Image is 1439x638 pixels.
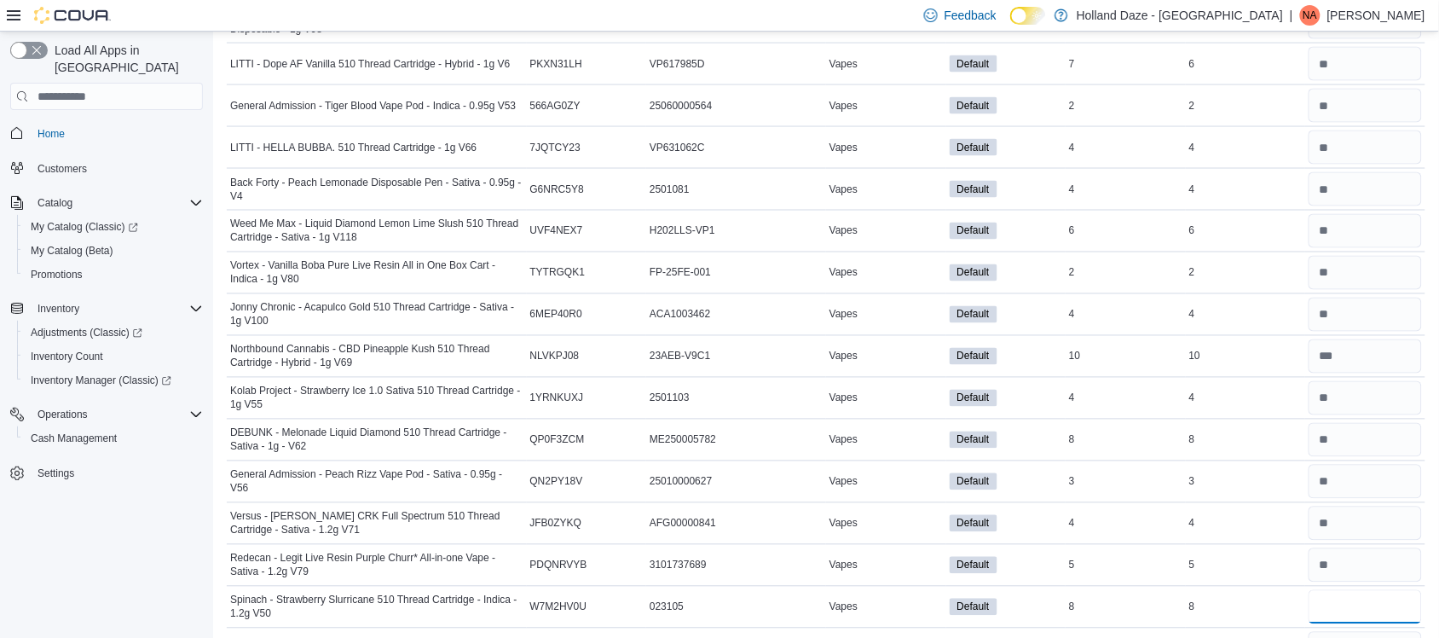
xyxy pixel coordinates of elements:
[1186,346,1306,367] div: 10
[24,346,110,367] a: Inventory Count
[24,264,90,285] a: Promotions
[31,244,113,258] span: My Catalog (Beta)
[230,468,523,496] span: General Admission - Peach Rizz Vape Pod - Sativa - 0.95g - V56
[1186,179,1306,200] div: 4
[957,56,990,72] span: Default
[1066,346,1186,367] div: 10
[957,182,990,197] span: Default
[31,299,203,319] span: Inventory
[230,141,477,154] span: LITTI - HELLA BUBBA. 510 Thread Cartridge - 1g V66
[230,301,523,328] span: Jonny Chronic - Acapulco Gold 510 Thread Cartridge - Sativa - 1g V100
[1186,472,1306,492] div: 3
[230,99,516,113] span: General Admission - Tiger Blood Vape Pod - Indica - 0.95g V53
[48,42,203,76] span: Load All Apps in [GEOGRAPHIC_DATA]
[1066,221,1186,241] div: 6
[24,217,145,237] a: My Catalog (Classic)
[957,140,990,155] span: Default
[829,600,858,614] span: Vapes
[17,263,210,287] button: Promotions
[3,461,210,485] button: Settings
[957,558,990,573] span: Default
[646,221,826,241] div: H202LLS-VP1
[17,321,210,345] a: Adjustments (Classic)
[1300,5,1321,26] div: Naomi Ali
[1066,513,1186,534] div: 4
[31,432,117,445] span: Cash Management
[31,463,81,484] a: Settings
[10,113,203,530] nav: Complex example
[38,162,87,176] span: Customers
[829,183,858,196] span: Vapes
[829,433,858,447] span: Vapes
[829,57,858,71] span: Vapes
[230,176,523,203] span: Back Forty - Peach Lemonade Disposable Pen - Sativa - 0.95g - V4
[646,346,826,367] div: 23AEB-V9C1
[530,475,583,489] span: QN2PY18V
[1066,263,1186,283] div: 2
[829,559,858,572] span: Vapes
[38,196,72,210] span: Catalog
[1186,137,1306,158] div: 4
[1186,513,1306,534] div: 4
[950,55,997,72] span: Default
[950,223,997,240] span: Default
[646,137,826,158] div: VP631062C
[646,96,826,116] div: 25060000564
[945,7,997,24] span: Feedback
[530,224,583,238] span: UVF4NEX7
[31,220,138,234] span: My Catalog (Classic)
[950,97,997,114] span: Default
[646,388,826,409] div: 2501103
[950,181,997,198] span: Default
[24,264,203,285] span: Promotions
[1066,472,1186,492] div: 3
[829,475,858,489] span: Vapes
[1077,5,1283,26] p: Holland Daze - [GEOGRAPHIC_DATA]
[38,467,74,480] span: Settings
[646,597,826,618] div: 023105
[829,141,858,154] span: Vapes
[950,306,997,323] span: Default
[950,348,997,365] span: Default
[530,266,586,280] span: TYTRGQK1
[31,350,103,363] span: Inventory Count
[230,510,523,537] span: Versus - [PERSON_NAME] CRK Full Spectrum 510 Thread Cartridge - Sativa - 1.2g V71
[950,473,997,490] span: Default
[24,217,203,237] span: My Catalog (Classic)
[31,299,86,319] button: Inventory
[31,124,72,144] a: Home
[17,368,210,392] a: Inventory Manager (Classic)
[31,374,171,387] span: Inventory Manager (Classic)
[1066,388,1186,409] div: 4
[1066,179,1186,200] div: 4
[1186,597,1306,618] div: 8
[31,159,94,179] a: Customers
[17,426,210,450] button: Cash Management
[829,517,858,531] span: Vapes
[24,322,149,343] a: Adjustments (Classic)
[1186,388,1306,409] div: 4
[230,594,523,621] span: Spinach - Strawberry Slurricane 510 Thread Cartridge - Indica - 1.2g V50
[950,515,997,532] span: Default
[3,120,210,145] button: Home
[829,99,858,113] span: Vapes
[3,403,210,426] button: Operations
[1186,54,1306,74] div: 6
[1066,430,1186,450] div: 8
[17,345,210,368] button: Inventory Count
[530,350,580,363] span: NLVKPJ08
[950,139,997,156] span: Default
[24,370,203,391] span: Inventory Manager (Classic)
[230,552,523,579] span: Redecan - Legit Live Resin Purple Churr* All-in-one Vape - Sativa - 1.2g V79
[1303,5,1318,26] span: NA
[1010,7,1046,25] input: Dark Mode
[31,404,95,425] button: Operations
[829,391,858,405] span: Vapes
[530,308,582,322] span: 6MEP40R0
[31,193,203,213] span: Catalog
[950,432,997,449] span: Default
[24,370,178,391] a: Inventory Manager (Classic)
[1066,555,1186,576] div: 5
[530,517,582,531] span: JFB0ZYKQ
[1186,96,1306,116] div: 2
